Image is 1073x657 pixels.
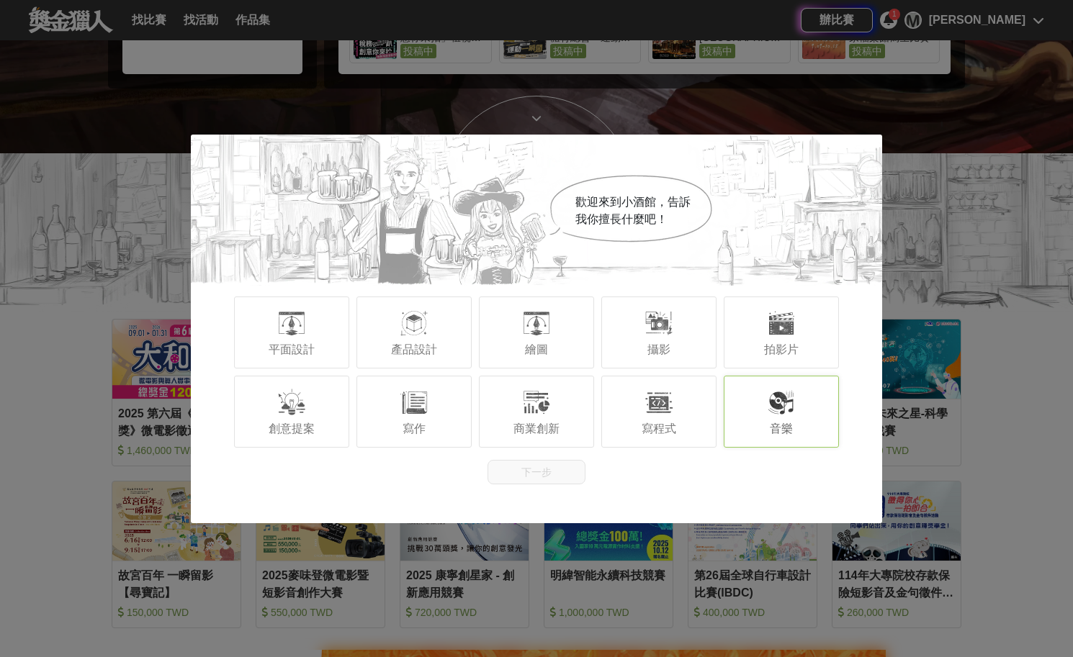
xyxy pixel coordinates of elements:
span: 音樂 [770,422,793,435]
span: 拍影片 [764,343,799,355]
span: 繪圖 [525,343,548,355]
span: 商業創新 [513,422,560,435]
button: 下一步 [488,460,585,484]
span: 平面設計 [269,343,315,355]
span: 歡迎來到小酒館，告訴我你擅長什麼吧！ [575,196,691,225]
span: 產品設計 [391,343,437,355]
span: 寫程式 [642,422,676,435]
span: 攝影 [647,343,670,355]
span: 創意提案 [269,422,315,435]
span: 寫作 [403,422,426,435]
